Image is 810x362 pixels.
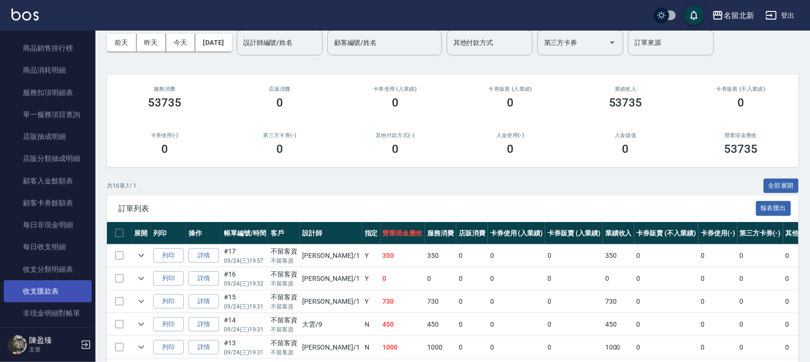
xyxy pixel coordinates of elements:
p: 主管 [29,345,78,354]
td: 0 [456,336,488,359]
div: 名留北新 [724,10,754,21]
button: 列印 [153,271,184,286]
button: 全部展開 [764,179,799,193]
th: 指定 [362,222,380,245]
td: 0 [634,290,698,313]
h2: 卡券販賣 (入業績) [464,86,557,92]
th: 卡券販賣 (入業績) [545,222,603,245]
button: 前天 [107,34,137,52]
p: 09/24 (三) 19:31 [224,302,266,311]
td: 450 [603,313,634,336]
td: 0 [456,245,488,267]
td: #17 [221,245,269,267]
h3: 0 [161,142,168,156]
p: 不留客資 [271,279,298,288]
th: 卡券使用 (入業績) [488,222,546,245]
a: 報表匯出 [756,203,791,213]
th: 卡券使用(-) [698,222,737,245]
td: 0 [634,336,698,359]
h3: 53735 [148,96,181,109]
td: #14 [221,313,269,336]
td: 730 [380,290,425,313]
td: [PERSON_NAME] /1 [300,267,362,290]
td: 0 [545,245,603,267]
p: 09/24 (三) 19:31 [224,325,266,334]
h3: 0 [276,142,283,156]
a: 收支分類明細表 [4,258,92,280]
a: 詳情 [189,317,219,332]
button: 列印 [153,317,184,332]
button: 昨天 [137,34,166,52]
th: 操作 [186,222,221,245]
td: 0 [634,267,698,290]
td: 0 [737,267,783,290]
h3: 0 [622,142,629,156]
button: 列印 [153,294,184,309]
button: 登出 [762,7,799,24]
td: N [362,313,380,336]
button: 今天 [166,34,196,52]
td: [PERSON_NAME] /1 [300,290,362,313]
h2: 業績收入 [579,86,672,92]
p: 不留客資 [271,348,298,357]
h3: 53735 [724,142,757,156]
button: save [684,6,704,25]
a: 每日收支明細 [4,236,92,258]
td: Y [362,267,380,290]
td: 0 [488,313,546,336]
p: 09/24 (三) 19:32 [224,279,266,288]
td: [PERSON_NAME] /1 [300,245,362,267]
td: 450 [380,313,425,336]
td: 0 [488,245,546,267]
h3: 0 [276,96,283,109]
h2: 其他付款方式(-) [349,132,442,138]
td: 730 [425,290,456,313]
td: 0 [456,290,488,313]
h3: 0 [507,96,514,109]
h2: 店販消費 [234,86,326,92]
div: 不留客資 [271,269,298,279]
td: Y [362,245,380,267]
td: #16 [221,267,269,290]
td: 0 [737,245,783,267]
td: 0 [603,267,634,290]
a: 顧客入金餘額表 [4,170,92,192]
td: 0 [456,313,488,336]
td: 0 [634,313,698,336]
button: 報表匯出 [756,201,791,216]
td: 0 [488,267,546,290]
h3: 服務消費 [118,86,211,92]
th: 客戶 [269,222,300,245]
th: 店販消費 [456,222,488,245]
td: 0 [456,267,488,290]
h2: 入金使用(-) [464,132,557,138]
th: 卡券販賣 (不入業績) [634,222,698,245]
p: 不留客資 [271,302,298,311]
td: 1000 [603,336,634,359]
a: 商品消耗明細 [4,59,92,81]
button: expand row [134,271,148,286]
h3: 0 [392,142,399,156]
h2: 第三方卡券(-) [234,132,326,138]
div: 不留客資 [271,338,298,348]
th: 展開 [132,222,151,245]
button: expand row [134,317,148,331]
div: 不留客資 [271,315,298,325]
a: 詳情 [189,271,219,286]
p: 共 16 筆, 1 / 1 [107,181,137,190]
td: 0 [380,267,425,290]
button: 列印 [153,248,184,263]
img: Logo [11,9,39,21]
button: 列印 [153,340,184,355]
div: 不留客資 [271,246,298,256]
td: [PERSON_NAME] /1 [300,336,362,359]
td: 350 [425,245,456,267]
th: 第三方卡券(-) [737,222,783,245]
td: 0 [698,336,737,359]
th: 列印 [151,222,186,245]
td: 大雲 /9 [300,313,362,336]
th: 服務消費 [425,222,456,245]
td: 0 [737,290,783,313]
td: 0 [698,267,737,290]
td: 730 [603,290,634,313]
